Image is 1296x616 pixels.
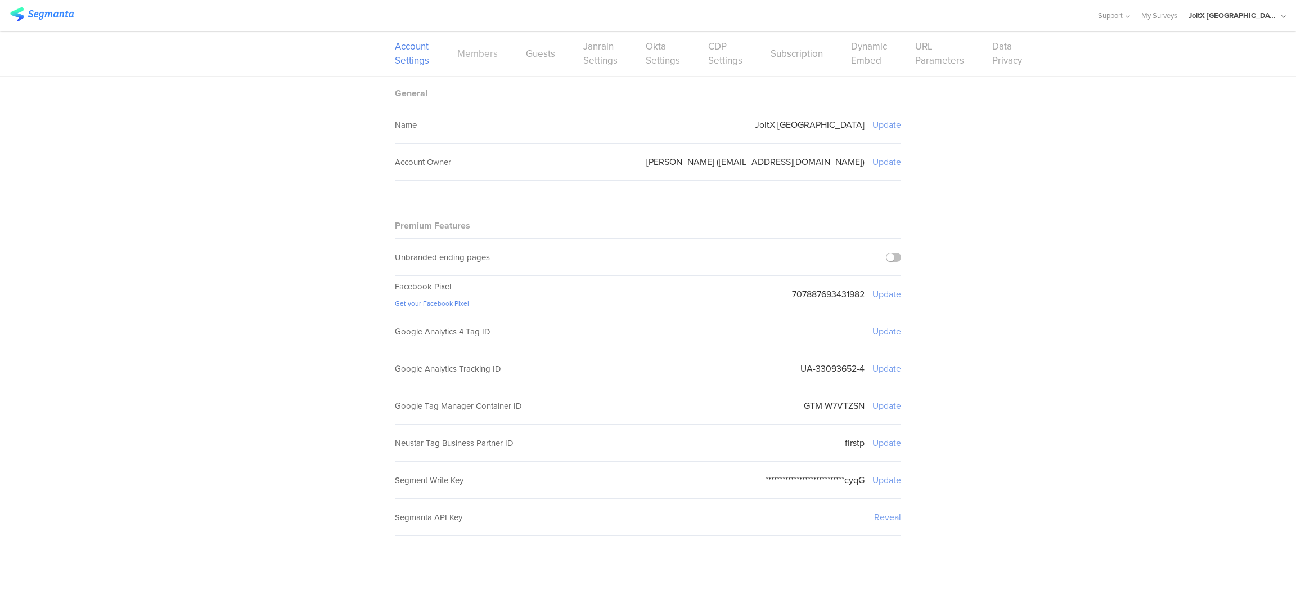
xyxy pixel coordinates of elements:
[395,474,463,486] span: Segment Write Key
[755,118,865,131] sg-setting-value: JoltX [GEOGRAPHIC_DATA]
[804,399,865,412] sg-setting-value: GTM-W7VTZSN
[583,39,618,68] a: Janrain Settings
[395,219,470,232] sg-block-title: Premium Features
[395,251,490,264] div: Unbranded ending pages
[1098,10,1123,21] span: Support
[708,39,742,68] a: CDP Settings
[395,298,469,309] a: Get your Facebook Pixel
[395,363,501,375] span: Google Analytics Tracking ID
[395,119,417,131] sg-field-title: Name
[395,437,514,449] span: Neustar Tag Business Partner ID
[1189,10,1279,21] div: JoltX [GEOGRAPHIC_DATA]
[395,280,451,293] span: Facebook Pixel
[915,39,964,68] a: URL Parameters
[845,436,865,449] sg-setting-value: firstp
[771,47,823,61] a: Subscription
[800,362,865,375] sg-setting-value: UA-33093652-4
[10,7,74,21] img: segmanta logo
[872,325,901,338] sg-setting-edit-trigger: Update
[872,155,901,168] sg-setting-edit-trigger: Update
[395,156,451,168] sg-field-title: Account Owner
[646,39,680,68] a: Okta Settings
[395,325,490,338] span: Google Analytics 4 Tag ID
[646,155,865,168] sg-setting-value: [PERSON_NAME] ([EMAIL_ADDRESS][DOMAIN_NAME])
[526,47,555,61] a: Guests
[874,511,901,524] sg-setting-edit-trigger: Reveal
[872,436,901,449] sg-setting-edit-trigger: Update
[872,399,901,412] sg-setting-edit-trigger: Update
[872,288,901,301] sg-setting-edit-trigger: Update
[395,511,462,524] span: Segmanta API Key
[851,39,887,68] a: Dynamic Embed
[792,288,865,301] sg-setting-value: 707887693431982
[395,400,522,412] span: Google Tag Manager Container ID
[457,47,498,61] a: Members
[872,362,901,375] sg-setting-edit-trigger: Update
[395,87,427,100] sg-block-title: General
[872,118,901,131] sg-setting-edit-trigger: Update
[992,39,1022,68] a: Data Privacy
[872,474,901,486] sg-setting-edit-trigger: Update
